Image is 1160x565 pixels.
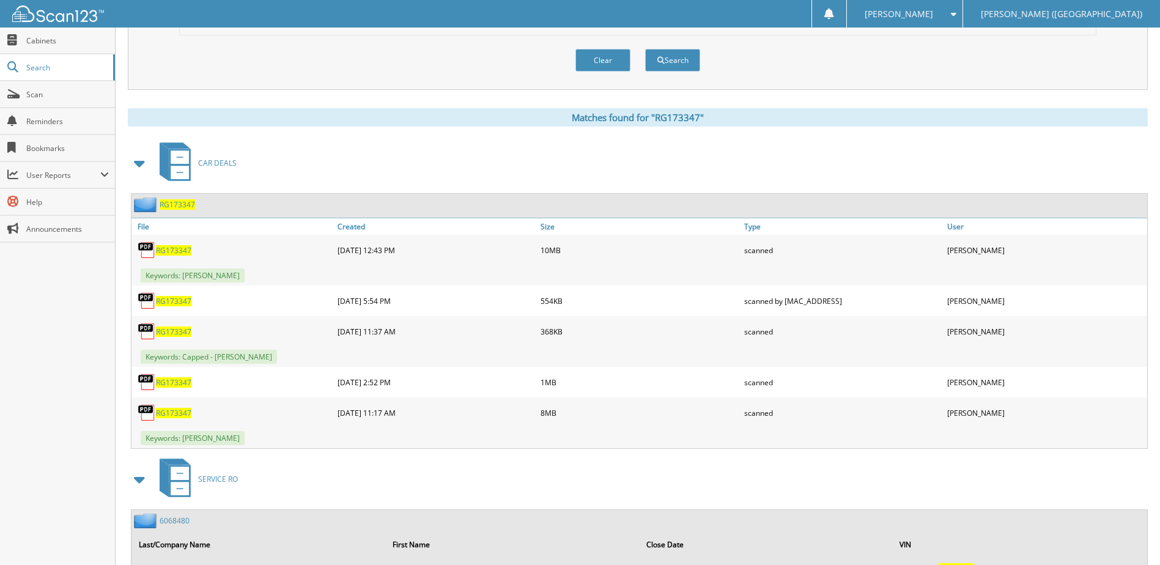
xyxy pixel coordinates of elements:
[538,370,741,394] div: 1MB
[538,289,741,313] div: 554KB
[334,370,538,394] div: [DATE] 2:52 PM
[131,218,334,235] a: File
[386,532,639,557] th: First Name
[893,532,1146,557] th: VIN
[156,408,191,418] a: RG173347
[981,10,1142,18] span: [PERSON_NAME] ([GEOGRAPHIC_DATA])
[538,218,741,235] a: Size
[334,238,538,262] div: [DATE] 12:43 PM
[640,532,893,557] th: Close Date
[334,319,538,344] div: [DATE] 11:37 AM
[575,49,630,72] button: Clear
[741,370,944,394] div: scanned
[1099,506,1160,565] iframe: Chat Widget
[198,158,237,168] span: CAR DEALS
[944,370,1147,394] div: [PERSON_NAME]
[334,401,538,425] div: [DATE] 11:17 AM
[741,401,944,425] div: scanned
[12,6,104,22] img: scan123-logo-white.svg
[26,89,109,100] span: Scan
[138,292,156,310] img: PDF.png
[26,170,100,180] span: User Reports
[944,218,1147,235] a: User
[152,455,238,503] a: SERVICE RO
[138,241,156,259] img: PDF.png
[26,197,109,207] span: Help
[156,327,191,337] a: RG173347
[741,319,944,344] div: scanned
[141,431,245,445] span: Keywords: [PERSON_NAME]
[538,401,741,425] div: 8MB
[160,515,190,526] a: 6068480
[156,245,191,256] a: RG173347
[141,350,277,364] span: Keywords: Capped - [PERSON_NAME]
[334,218,538,235] a: Created
[538,238,741,262] div: 10MB
[26,143,109,153] span: Bookmarks
[152,139,237,187] a: CAR DEALS
[645,49,700,72] button: Search
[944,401,1147,425] div: [PERSON_NAME]
[538,319,741,344] div: 368KB
[944,289,1147,313] div: [PERSON_NAME]
[26,224,109,234] span: Announcements
[160,199,195,210] a: RG173347
[141,268,245,282] span: Keywords: [PERSON_NAME]
[741,218,944,235] a: Type
[334,289,538,313] div: [DATE] 5:54 PM
[865,10,933,18] span: [PERSON_NAME]
[26,35,109,46] span: Cabinets
[741,289,944,313] div: scanned by [MAC_ADDRESS]
[944,319,1147,344] div: [PERSON_NAME]
[134,197,160,212] img: folder2.png
[134,513,160,528] img: folder2.png
[156,377,191,388] a: RG173347
[26,62,107,73] span: Search
[133,532,385,557] th: Last/Company Name
[26,116,109,127] span: Reminders
[128,108,1148,127] div: Matches found for "RG173347"
[138,322,156,341] img: PDF.png
[944,238,1147,262] div: [PERSON_NAME]
[138,404,156,422] img: PDF.png
[741,238,944,262] div: scanned
[198,474,238,484] span: SERVICE RO
[138,373,156,391] img: PDF.png
[156,296,191,306] a: RG173347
